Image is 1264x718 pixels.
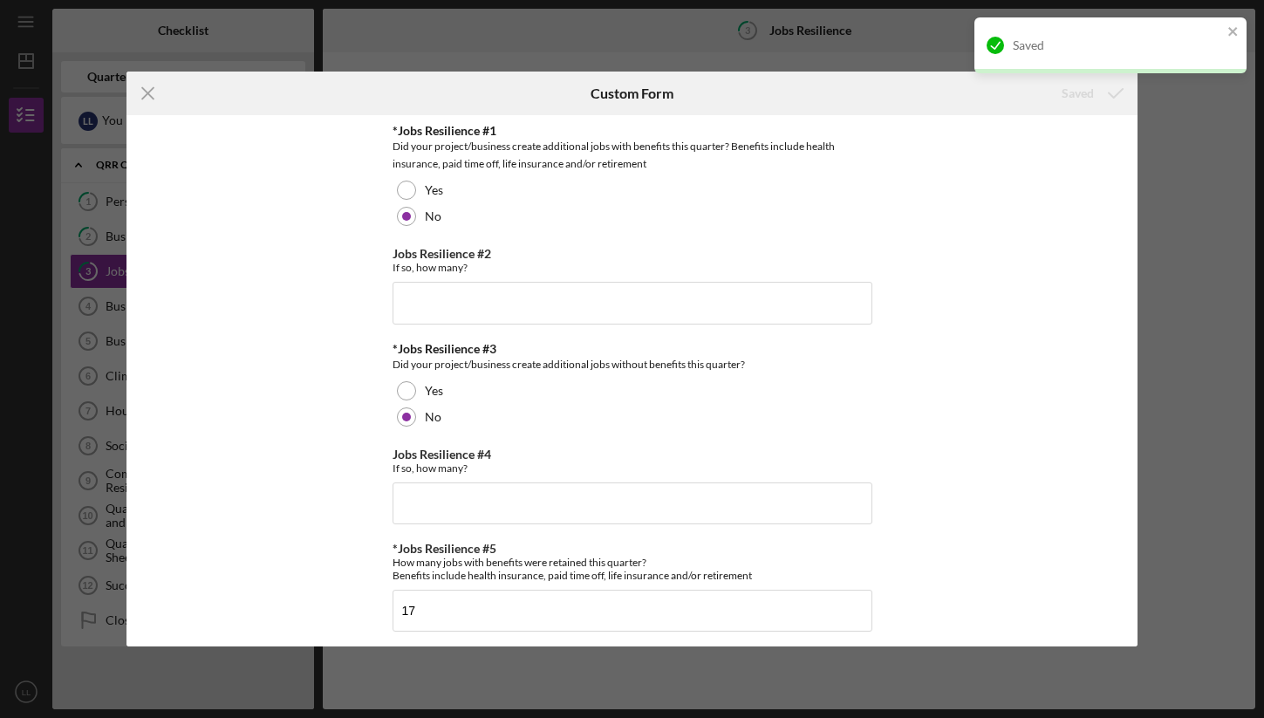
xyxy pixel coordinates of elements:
label: No [425,209,441,223]
button: close [1227,24,1240,41]
button: Saved [1044,76,1138,111]
div: Did your project/business create additional jobs without benefits this quarter? [393,356,872,373]
div: If so, how many? [393,261,872,274]
div: How many jobs with benefits were retained this quarter? Benefits include health insurance, paid t... [393,556,872,582]
h6: Custom Form [591,85,673,101]
div: Saved [1062,76,1094,111]
div: *Jobs Resilience #1 [393,124,872,138]
label: *Jobs Resilience #5 [393,541,496,556]
div: Did your project/business create additional jobs with benefits this quarter? Benefits include hea... [393,138,872,173]
div: Saved [1013,38,1222,52]
label: Jobs Resilience #4 [393,447,491,462]
label: Jobs Resilience #2 [393,246,491,261]
div: *Jobs Resilience #3 [393,342,872,356]
label: Yes [425,384,443,398]
label: Yes [425,183,443,197]
div: If so, how many? [393,462,872,475]
label: No [425,410,441,424]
